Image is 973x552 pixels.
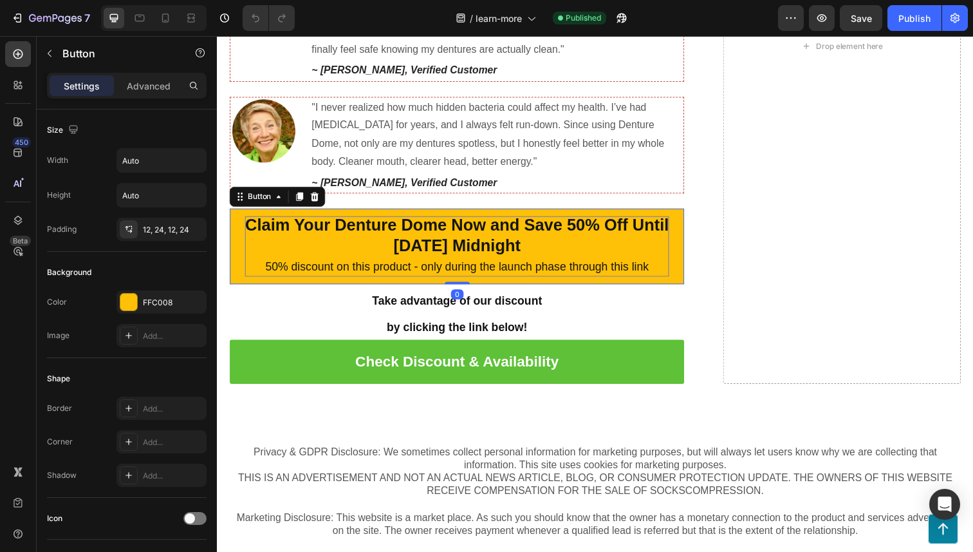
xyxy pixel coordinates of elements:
[217,36,973,552] iframe: Design area
[47,403,72,414] div: Border
[840,5,882,31] button: Save
[239,259,252,269] div: 0
[243,5,295,31] div: Undo/Redo
[173,291,317,304] strong: by clicking the link below!
[64,79,100,93] p: Settings
[47,155,68,166] div: Width
[470,12,473,25] span: /
[5,5,96,31] button: 7
[851,13,872,24] span: Save
[84,10,90,26] p: 7
[47,296,67,308] div: Color
[143,437,203,448] div: Add...
[62,46,172,61] p: Button
[566,12,601,24] span: Published
[47,470,77,481] div: Shadow
[158,264,332,277] strong: Take advantage of our discount
[117,149,206,172] input: Auto
[476,12,522,25] span: learn-more
[612,6,680,16] div: Drop element here
[117,184,206,207] input: Auto
[143,297,203,309] div: FFC008
[13,310,477,356] a: Check Discount & Availability
[898,12,931,25] div: Publish
[47,224,77,235] div: Padding
[929,489,960,520] div: Open Intercom Messenger
[47,373,70,385] div: Shape
[47,122,81,139] div: Size
[14,419,758,513] p: Privacy & GDPR Disclosure: We sometimes collect personal information for marketing purposes, but ...
[141,323,349,343] p: Check Discount & Availability
[143,224,203,236] div: 12, 24, 12, 24
[47,330,69,341] div: Image
[887,5,941,31] button: Publish
[47,189,71,201] div: Height
[47,436,73,448] div: Corner
[143,330,203,342] div: Add...
[127,79,171,93] p: Advanced
[10,236,31,246] div: Beta
[12,137,31,148] div: 450
[143,403,203,415] div: Add...
[47,267,91,278] div: Background
[47,513,62,524] div: Icon
[143,470,203,482] div: Add...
